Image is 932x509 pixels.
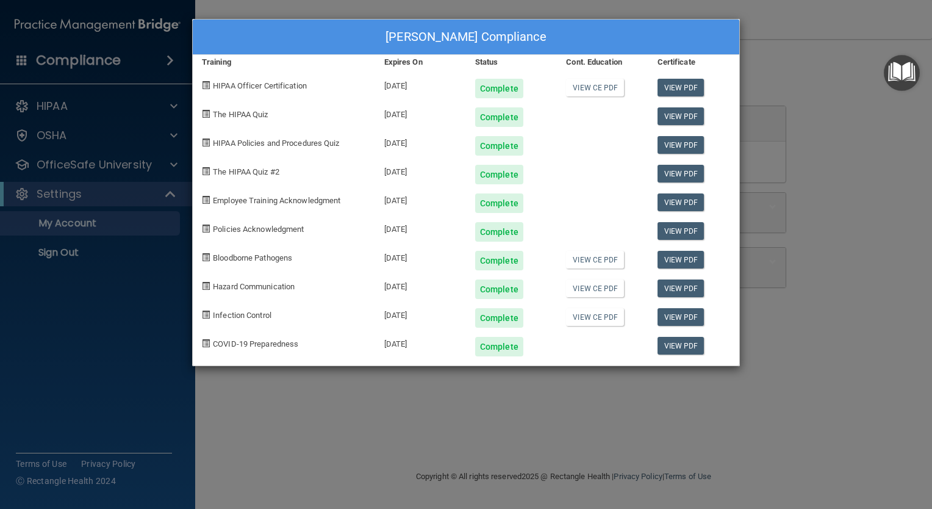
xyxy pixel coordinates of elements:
[375,184,466,213] div: [DATE]
[213,225,304,234] span: Policies Acknowledgment
[475,251,523,270] div: Complete
[213,81,307,90] span: HIPAA Officer Certification
[213,311,271,320] span: Infection Control
[213,282,295,291] span: Hazard Communication
[475,280,523,299] div: Complete
[375,98,466,127] div: [DATE]
[213,339,298,348] span: COVID-19 Preparedness
[475,107,523,127] div: Complete
[213,253,292,262] span: Bloodborne Pathogens
[557,55,648,70] div: Cont. Education
[658,222,704,240] a: View PDF
[658,251,704,269] a: View PDF
[566,79,624,96] a: View CE PDF
[475,308,523,328] div: Complete
[566,308,624,326] a: View CE PDF
[466,55,557,70] div: Status
[658,280,704,297] a: View PDF
[475,193,523,213] div: Complete
[193,55,375,70] div: Training
[375,55,466,70] div: Expires On
[658,107,704,125] a: View PDF
[213,196,340,205] span: Employee Training Acknowledgment
[375,156,466,184] div: [DATE]
[193,20,739,55] div: [PERSON_NAME] Compliance
[648,55,739,70] div: Certificate
[566,280,624,297] a: View CE PDF
[475,136,523,156] div: Complete
[375,299,466,328] div: [DATE]
[375,213,466,242] div: [DATE]
[375,242,466,270] div: [DATE]
[213,139,339,148] span: HIPAA Policies and Procedures Quiz
[658,136,704,154] a: View PDF
[213,110,268,119] span: The HIPAA Quiz
[375,328,466,356] div: [DATE]
[884,55,920,91] button: Open Resource Center
[475,222,523,242] div: Complete
[658,193,704,211] a: View PDF
[475,337,523,356] div: Complete
[658,165,704,182] a: View PDF
[213,167,279,176] span: The HIPAA Quiz #2
[375,127,466,156] div: [DATE]
[475,165,523,184] div: Complete
[566,251,624,269] a: View CE PDF
[658,308,704,326] a: View PDF
[375,70,466,98] div: [DATE]
[375,270,466,299] div: [DATE]
[658,79,704,96] a: View PDF
[475,79,523,98] div: Complete
[658,337,704,355] a: View PDF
